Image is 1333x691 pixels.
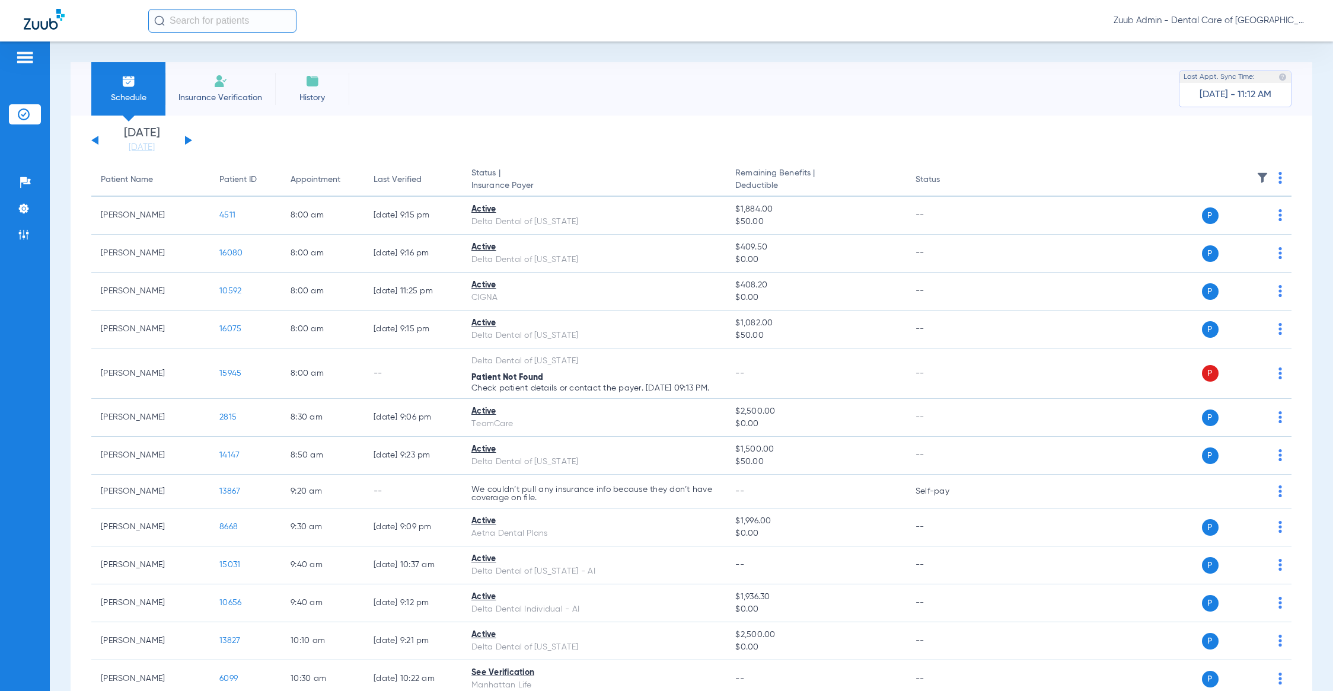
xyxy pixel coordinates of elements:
[906,622,986,660] td: --
[1278,172,1282,184] img: group-dot-blue.svg
[24,9,65,30] img: Zuub Logo
[906,546,986,584] td: --
[281,197,364,235] td: 8:00 AM
[219,599,241,607] span: 10656
[1202,365,1219,382] span: P
[471,553,716,565] div: Active
[1114,15,1309,27] span: Zuub Admin - Dental Care of [GEOGRAPHIC_DATA]
[1278,73,1287,81] img: last sync help info
[735,591,897,603] span: $1,936.30
[735,418,897,430] span: $0.00
[364,622,462,660] td: [DATE] 9:21 PM
[364,273,462,311] td: [DATE] 11:25 PM
[106,142,177,153] a: [DATE]
[735,254,897,266] span: $0.00
[906,348,986,399] td: --
[364,197,462,235] td: [DATE] 9:15 PM
[1278,635,1282,647] img: group-dot-blue.svg
[1202,283,1219,300] span: P
[305,74,320,88] img: History
[364,235,462,273] td: [DATE] 9:16 PM
[906,235,986,273] td: --
[471,591,716,603] div: Active
[735,329,897,342] span: $50.00
[364,399,462,437] td: [DATE] 9:06 PM
[735,292,897,304] span: $0.00
[281,546,364,584] td: 9:40 AM
[219,674,238,683] span: 6099
[906,273,986,311] td: --
[471,292,716,304] div: CIGNA
[735,515,897,527] span: $1,996.00
[735,674,744,683] span: --
[906,197,986,235] td: --
[91,399,210,437] td: [PERSON_NAME]
[735,603,897,616] span: $0.00
[471,527,716,540] div: Aetna Dental Plans
[735,487,744,495] span: --
[471,384,716,392] p: Check patient details or contact the payer. [DATE] 09:13 PM.
[1257,172,1268,184] img: filter.svg
[471,405,716,418] div: Active
[906,475,986,508] td: Self-pay
[471,329,716,342] div: Delta Dental of [US_STATE]
[219,487,240,495] span: 13867
[91,273,210,311] td: [PERSON_NAME]
[471,241,716,254] div: Active
[735,241,897,254] span: $409.50
[91,235,210,273] td: [PERSON_NAME]
[101,174,153,186] div: Patient Name
[471,317,716,329] div: Active
[471,515,716,527] div: Active
[471,203,716,216] div: Active
[281,273,364,311] td: 8:00 AM
[1278,559,1282,571] img: group-dot-blue.svg
[281,584,364,622] td: 9:40 AM
[471,279,716,292] div: Active
[735,317,897,329] span: $1,082.00
[91,622,210,660] td: [PERSON_NAME]
[726,164,906,197] th: Remaining Benefits |
[735,456,897,468] span: $50.00
[471,373,543,382] span: Patient Not Found
[219,636,240,645] span: 13827
[1202,595,1219,612] span: P
[471,667,716,679] div: See Verification
[91,437,210,475] td: [PERSON_NAME]
[735,527,897,540] span: $0.00
[281,622,364,660] td: 10:10 AM
[154,15,165,26] img: Search Icon
[281,475,364,508] td: 9:20 AM
[1278,209,1282,221] img: group-dot-blue.svg
[735,180,897,192] span: Deductible
[735,443,897,456] span: $1,500.00
[735,203,897,216] span: $1,884.00
[364,508,462,546] td: [DATE] 9:09 PM
[284,92,340,104] span: History
[219,325,241,333] span: 16075
[219,287,241,295] span: 10592
[364,311,462,348] td: [DATE] 9:15 PM
[462,164,726,197] th: Status |
[219,211,235,219] span: 4511
[1202,245,1219,262] span: P
[148,9,296,33] input: Search for patients
[91,197,210,235] td: [PERSON_NAME]
[291,174,355,186] div: Appointment
[15,50,34,65] img: hamburger-icon
[1200,89,1271,101] span: [DATE] - 11:12 AM
[364,437,462,475] td: [DATE] 9:23 PM
[735,641,897,654] span: $0.00
[281,348,364,399] td: 8:00 AM
[471,641,716,654] div: Delta Dental of [US_STATE]
[1202,519,1219,536] span: P
[91,584,210,622] td: [PERSON_NAME]
[1278,285,1282,297] img: group-dot-blue.svg
[281,235,364,273] td: 8:00 AM
[91,348,210,399] td: [PERSON_NAME]
[364,546,462,584] td: [DATE] 10:37 AM
[1202,410,1219,426] span: P
[471,629,716,641] div: Active
[281,399,364,437] td: 8:30 AM
[281,508,364,546] td: 9:30 AM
